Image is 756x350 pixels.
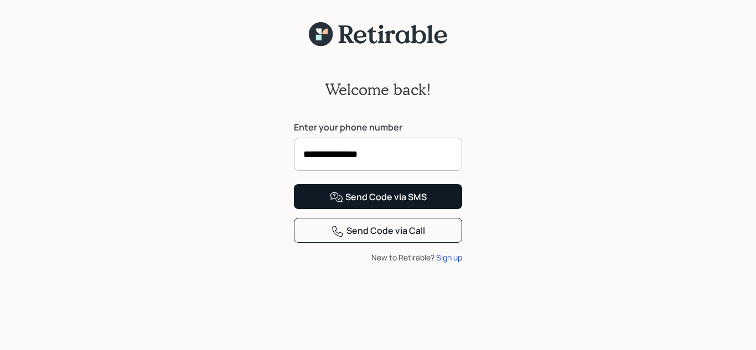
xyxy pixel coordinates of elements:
div: Send Code via Call [331,224,425,238]
h2: Welcome back! [325,80,431,99]
button: Send Code via Call [294,218,462,243]
label: Enter your phone number [294,121,462,133]
div: New to Retirable? [294,252,462,263]
div: Send Code via SMS [330,191,427,204]
div: Sign up [436,252,462,263]
button: Send Code via SMS [294,184,462,209]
